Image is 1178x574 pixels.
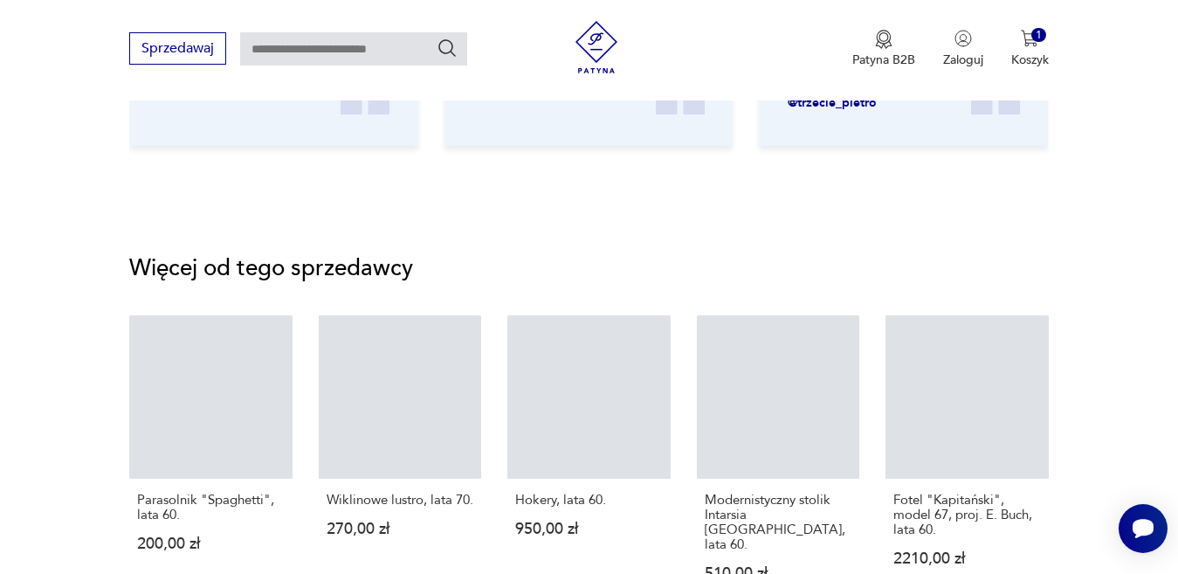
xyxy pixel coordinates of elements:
[137,536,284,551] p: 200,00 zł
[852,30,915,68] a: Ikona medaluPatyna B2B
[129,32,226,65] button: Sprzedawaj
[1011,30,1049,68] button: 1Koszyk
[943,52,983,68] p: Zaloguj
[327,522,473,536] p: 270,00 zł
[852,30,915,68] button: Patyna B2B
[943,30,983,68] button: Zaloguj
[875,30,892,49] img: Ikona medalu
[327,493,473,508] p: Wiklinowe lustro, lata 70.
[852,52,915,68] p: Patyna B2B
[129,44,226,56] a: Sprzedawaj
[788,94,961,111] p: @trzecie_pietro
[954,30,972,47] img: Ikonka użytkownika
[1011,52,1049,68] p: Koszyk
[705,493,851,552] p: Modernistyczny stolik Intarsia [GEOGRAPHIC_DATA], lata 60.
[570,21,623,73] img: Patyna - sklep z meblami i dekoracjami vintage
[893,551,1040,566] p: 2210,00 zł
[437,38,458,59] button: Szukaj
[515,493,662,508] p: Hokery, lata 60.
[1119,504,1168,553] iframe: Smartsupp widget button
[893,493,1040,537] p: Fotel "Kapitański", model 67, proj. E. Buch, lata 60.
[515,522,662,536] p: 950,00 zł
[129,258,1048,279] p: Więcej od tego sprzedawcy
[137,493,284,522] p: Parasolnik "Spaghetti", lata 60.
[1031,28,1046,43] div: 1
[1021,30,1038,47] img: Ikona koszyka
